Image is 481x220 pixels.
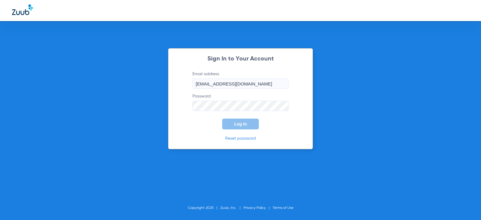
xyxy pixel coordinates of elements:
button: Log In [222,119,259,129]
label: Password [192,93,289,111]
input: Password [192,101,289,111]
label: Email address [192,71,289,89]
img: Zuub Logo [12,5,33,15]
a: Privacy Policy [244,206,266,210]
a: Reset password [225,136,256,141]
input: Email address [192,79,289,89]
span: Log In [234,122,247,126]
h2: Sign In to Your Account [183,56,298,62]
li: Zuub, Inc. [220,205,244,211]
iframe: Chat Widget [451,191,481,220]
a: Terms of Use [273,206,293,210]
li: Copyright 2025 [188,205,220,211]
